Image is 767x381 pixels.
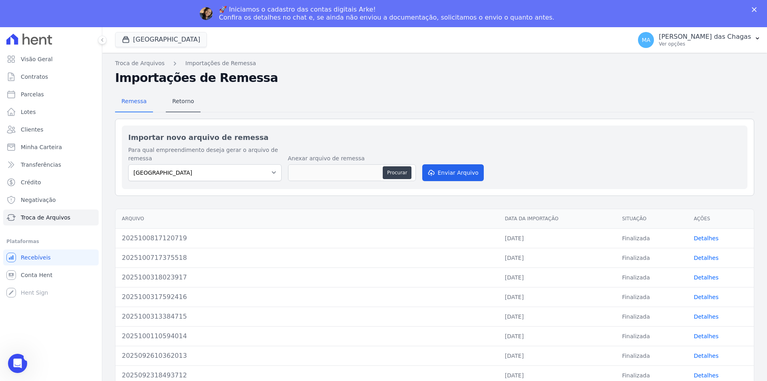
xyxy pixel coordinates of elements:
h2: Importações de Remessa [115,71,754,85]
a: Negativação [3,192,99,208]
div: 2025100313384715 [122,312,492,321]
td: Finalizada [616,248,687,267]
td: Finalizada [616,267,687,287]
button: [GEOGRAPHIC_DATA] [115,32,207,47]
a: Detalhes [694,294,719,300]
td: [DATE] [499,228,616,248]
div: 🚀 Iniciamos o cadastro das contas digitais Arke! Confira os detalhes no chat e, se ainda não envi... [219,6,554,22]
a: Detalhes [694,274,719,281]
a: Troca de Arquivos [115,59,165,68]
a: Detalhes [694,333,719,339]
a: Detalhes [694,353,719,359]
td: [DATE] [499,346,616,365]
a: Importações de Remessa [185,59,256,68]
label: Para qual empreendimento deseja gerar o arquivo de remessa [128,146,282,163]
a: Detalhes [694,235,719,241]
div: 2025100318023917 [122,273,492,282]
span: Minha Carteira [21,143,62,151]
td: Finalizada [616,326,687,346]
span: Clientes [21,126,43,134]
a: Parcelas [3,86,99,102]
div: 2025092318493712 [122,371,492,380]
td: Finalizada [616,287,687,307]
span: Remessa [117,93,151,109]
nav: Breadcrumb [115,59,754,68]
a: Recebíveis [3,249,99,265]
a: Troca de Arquivos [3,209,99,225]
span: Troca de Arquivos [21,213,70,221]
span: Recebíveis [21,253,51,261]
td: [DATE] [499,248,616,267]
span: Negativação [21,196,56,204]
div: Plataformas [6,237,95,246]
th: Data da Importação [499,209,616,229]
p: Ver opções [659,41,751,47]
a: Crédito [3,174,99,190]
div: 2025092610362013 [122,351,492,361]
a: Remessa [115,92,153,112]
div: Fechar [752,7,760,12]
nav: Tab selector [115,92,201,112]
span: Conta Hent [21,271,52,279]
p: [PERSON_NAME] das Chagas [659,33,751,41]
td: [DATE] [499,267,616,287]
div: 2025100317592416 [122,292,492,302]
a: Detalhes [694,313,719,320]
a: Minha Carteira [3,139,99,155]
span: MA [642,37,650,43]
th: Situação [616,209,687,229]
div: 2025100717375518 [122,253,492,263]
a: Lotes [3,104,99,120]
td: [DATE] [499,326,616,346]
a: Contratos [3,69,99,85]
div: 2025100817120719 [122,233,492,243]
span: Parcelas [21,90,44,98]
td: Finalizada [616,228,687,248]
td: [DATE] [499,307,616,326]
img: Profile image for Adriane [200,7,213,20]
button: Procurar [383,166,411,179]
span: Transferências [21,161,61,169]
h2: Importar novo arquivo de remessa [128,132,741,143]
a: Transferências [3,157,99,173]
td: [DATE] [499,287,616,307]
span: Retorno [167,93,199,109]
span: Crédito [21,178,41,186]
a: Detalhes [694,255,719,261]
button: Enviar Arquivo [422,164,484,181]
a: Conta Hent [3,267,99,283]
span: Contratos [21,73,48,81]
a: Visão Geral [3,51,99,67]
th: Ações [688,209,754,229]
td: Finalizada [616,346,687,365]
div: 2025100110594014 [122,331,492,341]
a: Retorno [166,92,201,112]
span: Visão Geral [21,55,53,63]
button: MA [PERSON_NAME] das Chagas Ver opções [632,29,767,51]
a: Clientes [3,122,99,138]
a: Detalhes [694,372,719,379]
th: Arquivo [115,209,499,229]
iframe: Intercom live chat [8,354,27,373]
td: Finalizada [616,307,687,326]
label: Anexar arquivo de remessa [288,154,416,163]
span: Lotes [21,108,36,116]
